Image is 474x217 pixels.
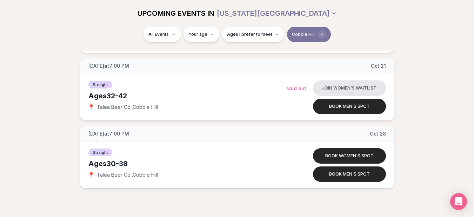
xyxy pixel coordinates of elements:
button: Cobble HillClear borough filter [287,27,331,42]
button: Ages I prefer to meet [222,27,284,42]
span: [DATE] at 7:00 PM [88,130,129,137]
div: Open Intercom Messenger [450,193,467,210]
span: Cobble Hill [292,32,315,37]
span: Oct 28 [370,130,386,137]
span: Straight [88,81,112,88]
button: Book men's spot [313,99,386,114]
span: Straight [88,149,112,156]
span: UPCOMING EVENTS IN [138,8,214,18]
button: Book men's spot [313,166,386,182]
div: Ages 32-42 [88,91,286,101]
span: [DATE] at 7:00 PM [88,63,129,70]
div: Ages 30-38 [88,159,286,169]
button: Your age [183,27,219,42]
span: All Events [148,32,169,37]
span: Sold Out [286,85,306,91]
span: Talea Beer Co. , Cobble Hill [97,104,158,111]
span: Ages I prefer to meet [227,32,272,37]
span: 📍 [88,172,94,178]
span: Oct 21 [371,63,386,70]
button: All Events [143,27,181,42]
span: Talea Beer Co. , Cobble Hill [97,171,158,178]
span: Your age [188,32,207,37]
button: Book women's spot [313,148,386,164]
span: Clear borough filter [318,30,326,39]
button: [US_STATE][GEOGRAPHIC_DATA] [217,6,337,21]
button: Join women's waitlist [313,80,386,96]
span: 📍 [88,104,94,110]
